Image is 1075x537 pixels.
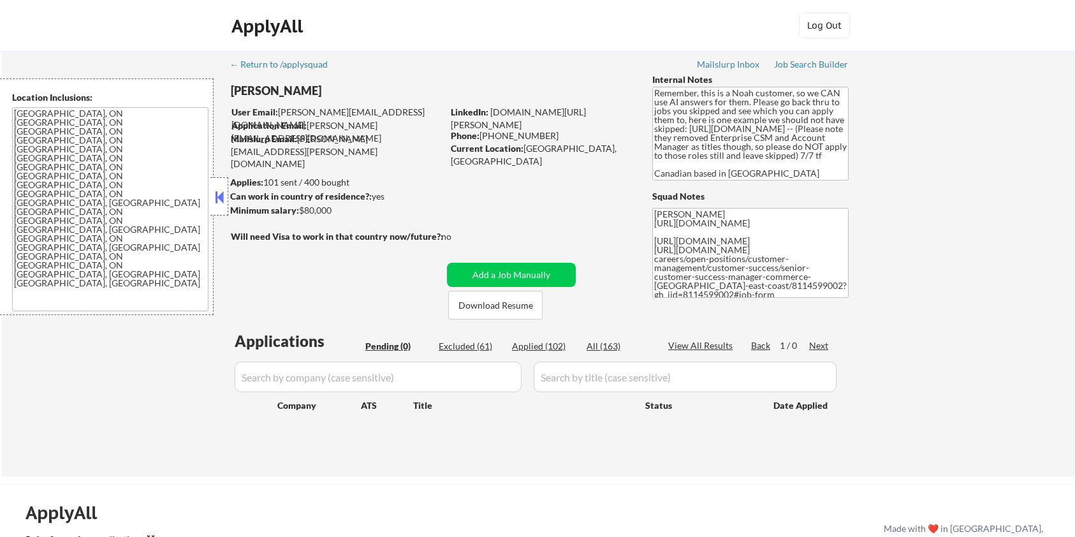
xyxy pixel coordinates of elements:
div: no [441,230,478,243]
div: Pending (0) [365,340,429,353]
strong: User Email: [231,107,278,117]
div: yes [230,190,439,203]
a: Job Search Builder [774,59,849,72]
input: Search by company (case sensitive) [235,362,522,392]
div: Applied (102) [512,340,576,353]
div: Status [645,394,755,416]
div: Internal Notes [652,73,849,86]
div: 1 / 0 [780,339,809,352]
div: Date Applied [773,399,830,412]
div: [PERSON_NAME][EMAIL_ADDRESS][DOMAIN_NAME] [231,119,442,144]
a: Mailslurp Inbox [697,59,761,72]
div: All (163) [587,340,650,353]
a: ← Return to /applysquad [230,59,340,72]
div: Title [413,399,633,412]
button: Log Out [799,13,850,38]
strong: Current Location: [451,143,523,154]
div: Applications [235,334,361,349]
div: Location Inclusions: [12,91,208,104]
div: Job Search Builder [774,60,849,69]
div: 101 sent / 400 bought [230,176,442,189]
a: [DOMAIN_NAME][URL][PERSON_NAME] [451,107,586,130]
input: Search by title (case sensitive) [534,362,837,392]
div: [PERSON_NAME][EMAIL_ADDRESS][PERSON_NAME][DOMAIN_NAME] [231,133,442,170]
div: Company [277,399,361,412]
strong: LinkedIn: [451,107,488,117]
strong: Phone: [451,130,479,141]
div: ATS [361,399,413,412]
div: [PERSON_NAME] [231,83,493,99]
div: ← Return to /applysquad [230,60,340,69]
div: Next [809,339,830,352]
div: Excluded (61) [439,340,502,353]
div: View All Results [668,339,736,352]
strong: Will need Visa to work in that country now/future?: [231,231,443,242]
strong: Mailslurp Email: [231,133,297,144]
button: Download Resume [448,291,543,320]
div: Back [751,339,772,352]
div: [GEOGRAPHIC_DATA], [GEOGRAPHIC_DATA] [451,142,631,167]
button: Add a Job Manually [447,263,576,287]
div: [PHONE_NUMBER] [451,129,631,142]
div: [PERSON_NAME][EMAIL_ADDRESS][DOMAIN_NAME] [231,106,442,131]
div: Squad Notes [652,190,849,203]
strong: Application Email: [231,120,307,131]
strong: Can work in country of residence?: [230,191,372,202]
div: ApplyAll [231,15,307,37]
div: ApplyAll [26,502,112,524]
div: Mailslurp Inbox [697,60,761,69]
strong: Applies: [230,177,263,188]
strong: Minimum salary: [230,205,299,216]
div: $80,000 [230,204,442,217]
